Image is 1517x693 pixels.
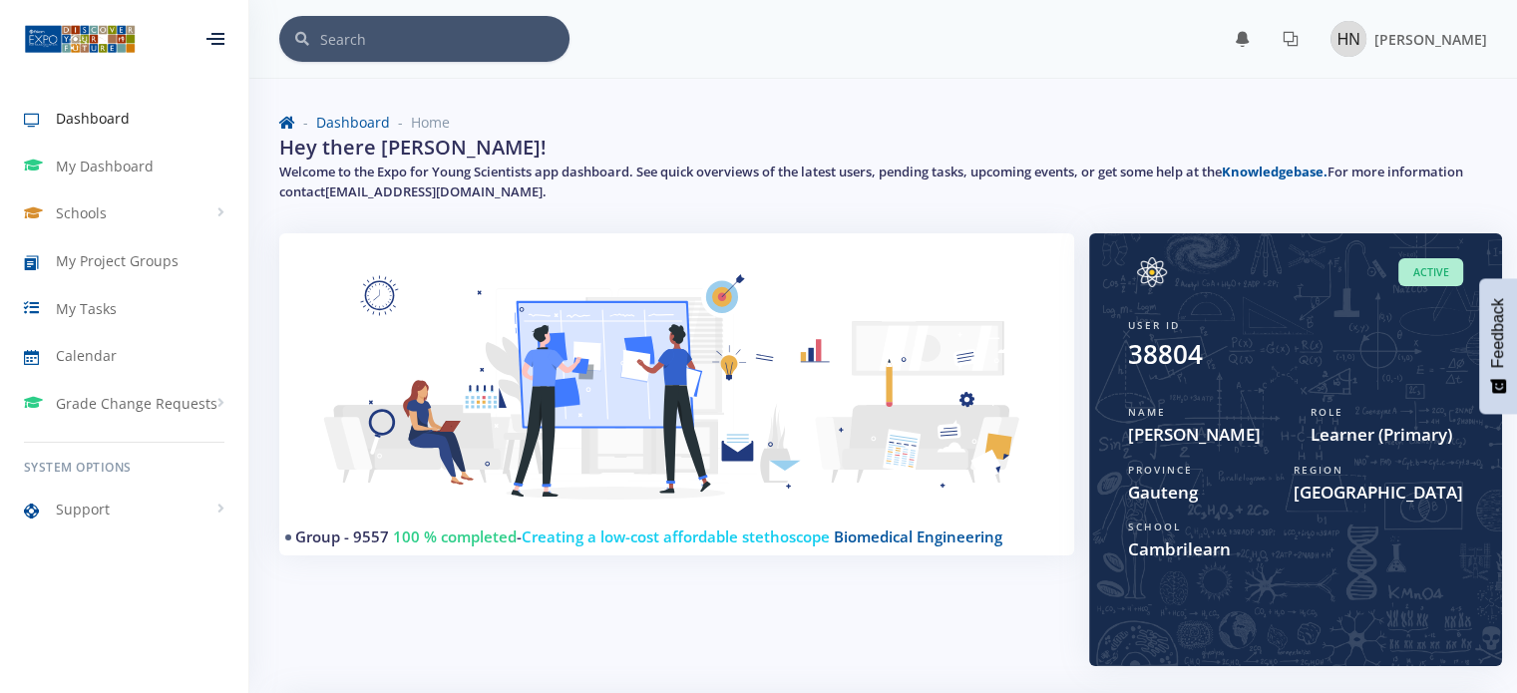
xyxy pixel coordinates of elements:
[1479,278,1517,414] button: Feedback - Show survey
[1128,536,1463,562] span: Cambrilearn
[56,250,179,271] span: My Project Groups
[279,133,547,163] h2: Hey there [PERSON_NAME]!
[1294,480,1463,506] span: [GEOGRAPHIC_DATA]
[1330,21,1366,57] img: Image placeholder
[1489,298,1507,368] span: Feedback
[56,202,107,223] span: Schools
[1128,520,1181,533] span: School
[393,526,517,546] span: 100 % completed
[56,108,130,129] span: Dashboard
[1128,405,1166,419] span: Name
[24,459,224,477] h6: System Options
[279,112,1487,133] nav: breadcrumb
[522,526,830,546] span: Creating a low-cost affordable stethoscope
[834,526,1002,546] span: Biomedical Engineering
[1294,463,1343,477] span: Region
[279,163,1487,201] h5: Welcome to the Expo for Young Scientists app dashboard. See quick overviews of the latest users, ...
[1315,17,1487,61] a: Image placeholder [PERSON_NAME]
[325,182,543,200] a: [EMAIL_ADDRESS][DOMAIN_NAME]
[1128,257,1176,287] img: Image placeholder
[1128,463,1193,477] span: Province
[390,112,450,133] li: Home
[1222,163,1327,180] a: Knowledgebase.
[1374,30,1487,49] span: [PERSON_NAME]
[1311,422,1463,448] span: Learner (Primary)
[1128,335,1203,374] div: 38804
[1311,405,1343,419] span: Role
[56,156,154,176] span: My Dashboard
[56,393,217,414] span: Grade Change Requests
[1128,318,1180,332] span: User ID
[303,257,1050,540] img: Learner
[1398,258,1463,287] span: Active
[1128,480,1264,506] span: Gauteng
[56,345,117,366] span: Calendar
[320,16,569,62] input: Search
[316,113,390,132] a: Dashboard
[56,499,110,520] span: Support
[1128,422,1281,448] span: [PERSON_NAME]
[24,23,136,55] img: ...
[295,525,1042,548] h4: -
[56,298,117,319] span: My Tasks
[295,526,389,546] a: Group - 9557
